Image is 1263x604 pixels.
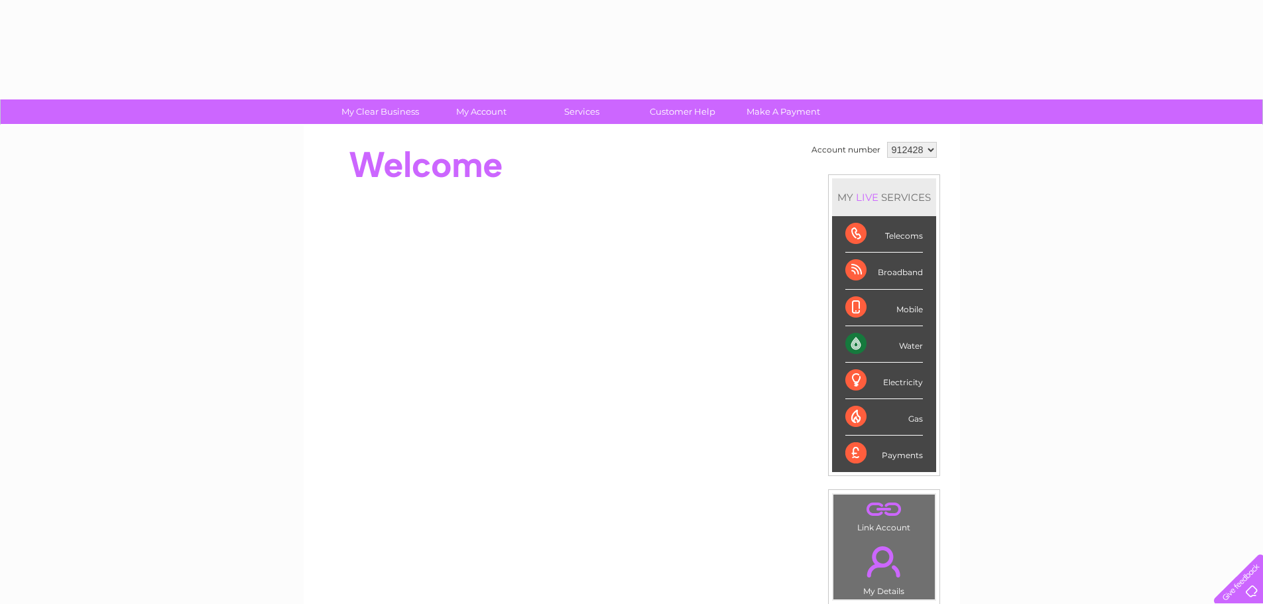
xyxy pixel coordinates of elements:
[837,538,932,585] a: .
[628,99,737,124] a: Customer Help
[853,191,881,204] div: LIVE
[833,494,935,536] td: Link Account
[845,436,923,471] div: Payments
[527,99,636,124] a: Services
[808,139,884,161] td: Account number
[845,216,923,253] div: Telecoms
[832,178,936,216] div: MY SERVICES
[845,253,923,289] div: Broadband
[845,399,923,436] div: Gas
[845,290,923,326] div: Mobile
[837,498,932,521] a: .
[845,363,923,399] div: Electricity
[833,535,935,600] td: My Details
[426,99,536,124] a: My Account
[845,326,923,363] div: Water
[729,99,838,124] a: Make A Payment
[326,99,435,124] a: My Clear Business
